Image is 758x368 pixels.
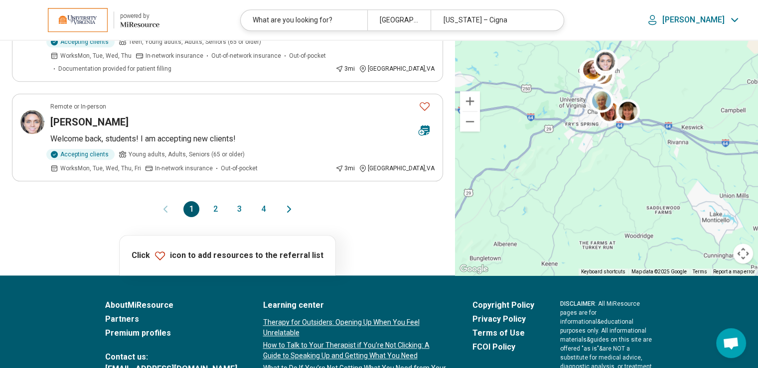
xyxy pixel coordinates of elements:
[105,299,237,311] a: AboutMiResource
[50,115,129,129] h3: [PERSON_NAME]
[263,340,447,361] a: How to Talk to Your Therapist if You’re Not Clicking: A Guide to Speaking Up and Getting What You...
[48,8,108,32] img: University of Virginia
[460,91,480,111] button: Zoom in
[105,313,237,325] a: Partners
[105,327,237,339] a: Premium profiles
[431,10,557,30] div: [US_STATE] – Cigna
[472,341,534,353] a: FCOI Policy
[713,269,755,274] a: Report a map error
[50,133,435,145] p: Welcome back, students! I am accepting new clients!
[105,351,237,363] span: Contact us:
[581,268,625,275] button: Keyboard shortcuts
[359,164,435,173] div: [GEOGRAPHIC_DATA] , VA
[60,164,141,173] span: Works Mon, Tue, Wed, Thu, Fri
[50,102,106,111] p: Remote or In-person
[472,299,534,311] a: Copyright Policy
[560,300,595,307] span: DISCLAIMER
[129,150,245,159] span: Young adults, Adults, Seniors (65 or older)
[289,51,326,60] span: Out-of-pocket
[207,201,223,217] button: 2
[263,317,447,338] a: Therapy for Outsiders: Opening Up When You Feel Unrelatable
[46,149,115,160] div: Accepting clients
[716,328,746,358] div: Open chat
[60,51,132,60] span: Works Mon, Tue, Wed, Thu
[472,313,534,325] a: Privacy Policy
[460,112,480,131] button: Zoom out
[241,10,367,30] div: What are you looking for?
[255,201,271,217] button: 4
[263,299,447,311] a: Learning center
[146,51,203,60] span: In-network insurance
[662,15,725,25] p: [PERSON_NAME]
[120,11,159,20] div: powered by
[221,164,258,173] span: Out-of-pocket
[457,262,490,275] img: Google
[733,244,753,263] button: Map camera controls
[335,64,355,73] div: 3 mi
[693,269,707,274] a: Terms (opens in new tab)
[46,36,115,47] div: Accepting clients
[183,201,199,217] button: 1
[231,201,247,217] button: 3
[335,164,355,173] div: 3 mi
[367,10,431,30] div: [GEOGRAPHIC_DATA], [GEOGRAPHIC_DATA]
[58,64,171,73] span: Documentation provided for patient filling
[415,96,435,117] button: Favorite
[155,164,213,173] span: In-network insurance
[129,37,261,46] span: Teen, Young adults, Adults, Seniors (65 or older)
[457,262,490,275] a: Open this area in Google Maps (opens a new window)
[631,269,687,274] span: Map data ©2025 Google
[211,51,281,60] span: Out-of-network insurance
[159,201,171,217] button: Previous page
[283,201,295,217] button: Next page
[359,64,435,73] div: [GEOGRAPHIC_DATA] , VA
[16,8,159,32] a: University of Virginiapowered by
[132,249,323,261] p: Click icon to add resources to the referral list
[472,327,534,339] a: Terms of Use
